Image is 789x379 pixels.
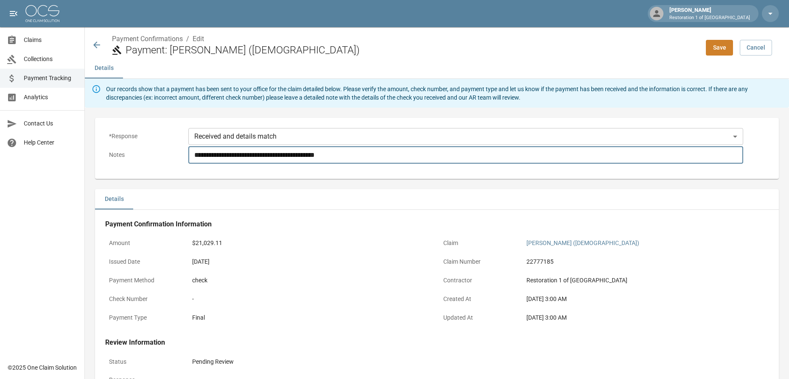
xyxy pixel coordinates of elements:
div: Restoration 1 of [GEOGRAPHIC_DATA] [526,276,760,285]
div: details tabs [95,189,779,209]
p: Restoration 1 of [GEOGRAPHIC_DATA] [669,14,750,22]
button: open drawer [5,5,22,22]
button: Details [95,189,133,209]
p: Claim Number [439,254,516,270]
img: ocs-logo-white-transparent.png [25,5,59,22]
div: 22777185 [526,257,760,266]
p: Claim [439,235,516,251]
p: Created At [439,291,516,307]
div: anchor tabs [85,58,789,78]
button: Save [706,40,733,56]
button: Details [85,58,123,78]
span: Collections [24,55,78,64]
p: Check Number [105,291,182,307]
a: [PERSON_NAME] ([DEMOGRAPHIC_DATA]) [526,240,639,246]
div: Received and details match [188,128,743,145]
div: [DATE] [192,257,425,266]
div: [DATE] 3:00 AM [526,313,760,322]
div: [DATE] 3:00 AM [526,295,760,304]
span: Help Center [24,138,78,147]
p: Payment Type [105,309,182,326]
h2: Payment: [PERSON_NAME] ([DEMOGRAPHIC_DATA]) [126,44,699,56]
div: © 2025 One Claim Solution [8,363,77,372]
div: [PERSON_NAME] [666,6,753,21]
span: Analytics [24,93,78,102]
div: Our records show that a payment has been sent to your office for the claim detailed below. Please... [106,81,782,105]
h4: Payment Confirmation Information [105,220,764,229]
p: * Response [105,128,182,145]
a: Cancel [740,40,772,56]
div: Pending Review [192,357,760,366]
nav: breadcrumb [112,34,699,44]
p: Updated At [439,309,516,326]
li: / [186,34,189,44]
p: Status [105,354,182,370]
div: check [192,276,425,285]
div: - [192,295,425,304]
a: Payment Confirmations [112,35,183,43]
p: Issued Date [105,254,182,270]
p: Contractor [439,272,516,289]
span: Payment Tracking [24,74,78,83]
span: Claims [24,36,78,45]
a: Edit [193,35,204,43]
span: Contact Us [24,119,78,128]
div: Final [192,313,425,322]
h4: Review Information [105,338,764,347]
p: Notes [105,147,182,163]
p: Payment Method [105,272,182,289]
div: $21,029.11 [192,239,425,248]
p: Amount [105,235,182,251]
